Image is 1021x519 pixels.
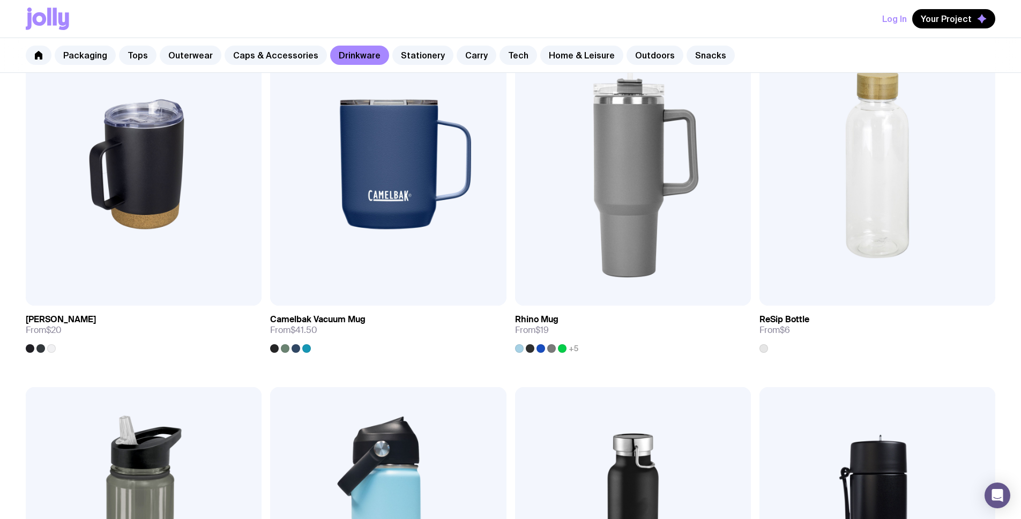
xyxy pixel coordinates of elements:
[515,325,549,336] span: From
[392,46,453,65] a: Stationery
[569,344,578,353] span: +5
[270,314,366,325] h3: Camelbak Vacuum Mug
[26,325,62,336] span: From
[457,46,496,65] a: Carry
[46,324,62,336] span: $20
[515,306,751,353] a: Rhino MugFrom$19+5
[225,46,327,65] a: Caps & Accessories
[921,13,972,24] span: Your Project
[912,9,995,28] button: Your Project
[330,46,389,65] a: Drinkware
[759,325,790,336] span: From
[780,324,790,336] span: $6
[26,306,262,353] a: [PERSON_NAME]From$20
[119,46,156,65] a: Tops
[515,314,558,325] h3: Rhino Mug
[270,306,506,353] a: Camelbak Vacuum MugFrom$41.50
[540,46,623,65] a: Home & Leisure
[759,314,809,325] h3: ReSip Bottle
[270,325,317,336] span: From
[985,483,1010,508] div: Open Intercom Messenger
[26,314,96,325] h3: [PERSON_NAME]
[160,46,221,65] a: Outerwear
[500,46,537,65] a: Tech
[535,324,549,336] span: $19
[759,306,995,353] a: ReSip BottleFrom$6
[882,9,907,28] button: Log In
[55,46,116,65] a: Packaging
[687,46,735,65] a: Snacks
[627,46,683,65] a: Outdoors
[290,324,317,336] span: $41.50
